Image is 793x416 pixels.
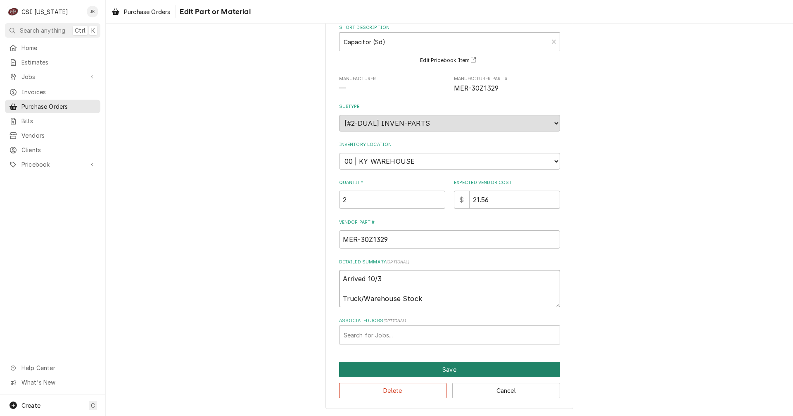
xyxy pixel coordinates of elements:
[339,84,445,93] span: Manufacturer
[419,55,480,66] button: Edit Pricebook Item
[21,88,96,96] span: Invoices
[339,259,560,265] label: Detailed Summary
[454,84,499,92] span: MER-30Z1329
[5,41,100,55] a: Home
[339,103,560,110] label: Subtype
[339,24,560,31] label: Short Description
[339,259,560,307] div: Detailed Summary
[75,26,85,35] span: Ctrl
[177,6,250,17] span: Edit Part or Material
[21,378,95,387] span: What's New
[5,55,100,69] a: Estimates
[339,362,560,398] div: Button Group
[5,23,100,38] button: Search anythingCtrlK
[21,58,96,67] span: Estimates
[383,318,406,323] span: ( optional )
[339,219,560,249] div: Vendor Part #
[339,103,560,131] div: Subtype
[5,129,100,142] a: Vendors
[339,179,445,209] div: Quantity
[87,6,98,17] div: Jeff Kuehl's Avatar
[454,84,560,93] span: Manufacturer Part #
[7,6,19,17] div: CSI Kentucky's Avatar
[339,84,346,92] span: —
[20,26,65,35] span: Search anything
[7,6,19,17] div: C
[5,158,100,171] a: Go to Pricebook
[454,179,560,186] label: Expected Vendor Cost
[91,26,95,35] span: K
[124,7,170,16] span: Purchase Orders
[21,72,84,81] span: Jobs
[5,114,100,128] a: Bills
[339,24,560,65] div: Short Description
[454,76,560,93] div: Manufacturer Part #
[91,401,95,410] span: C
[339,362,560,377] div: Button Group Row
[5,85,100,99] a: Invoices
[108,5,173,19] a: Purchase Orders
[339,318,560,324] label: Associated Jobs
[21,160,84,169] span: Pricebook
[339,76,445,82] span: Manufacturer
[339,377,560,398] div: Button Group Row
[452,383,560,398] button: Cancel
[454,76,560,82] span: Manufacturer Part #
[339,179,445,186] label: Quantity
[386,260,409,264] span: ( optional )
[21,43,96,52] span: Home
[21,117,96,125] span: Bills
[339,219,560,226] label: Vendor Part #
[454,191,469,209] div: $
[5,70,100,84] a: Go to Jobs
[339,270,560,307] textarea: Arrived 10/3 Truck/Warehouse Stock
[21,102,96,111] span: Purchase Orders
[5,100,100,113] a: Purchase Orders
[21,402,40,409] span: Create
[339,318,560,344] div: Associated Jobs
[21,131,96,140] span: Vendors
[339,383,447,398] button: Delete
[339,141,560,169] div: Inventory Location
[339,4,560,344] div: Line Item Create/Update Form
[339,362,560,377] button: Save
[454,179,560,209] div: Expected Vendor Cost
[21,363,95,372] span: Help Center
[21,7,68,16] div: CSI [US_STATE]
[5,361,100,375] a: Go to Help Center
[5,375,100,389] a: Go to What's New
[87,6,98,17] div: JK
[339,76,445,93] div: Manufacturer
[5,143,100,157] a: Clients
[339,141,560,148] label: Inventory Location
[21,146,96,154] span: Clients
